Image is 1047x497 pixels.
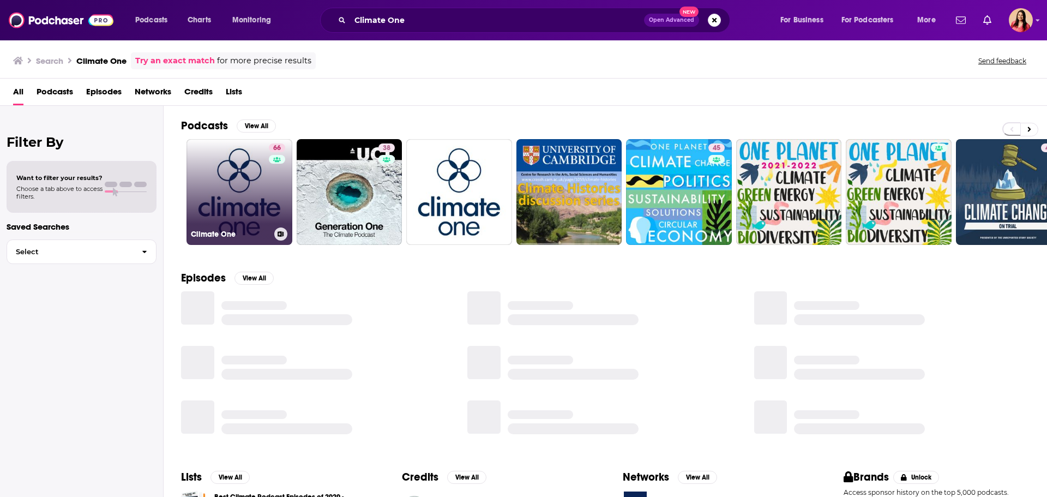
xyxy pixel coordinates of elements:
[9,10,113,31] img: Podchaser - Follow, Share and Rate Podcasts
[910,11,949,29] button: open menu
[780,13,823,28] span: For Business
[13,83,23,105] a: All
[181,119,276,133] a: PodcastsView All
[623,470,669,484] h2: Networks
[350,11,644,29] input: Search podcasts, credits, & more...
[128,11,182,29] button: open menu
[644,14,699,27] button: Open AdvancedNew
[773,11,837,29] button: open menu
[844,488,1030,496] p: Access sponsor history on the top 5,000 podcasts.
[135,83,171,105] a: Networks
[210,471,250,484] button: View All
[217,55,311,67] span: for more precise results
[181,470,202,484] h2: Lists
[36,56,63,66] h3: Search
[7,221,157,232] p: Saved Searches
[1009,8,1033,32] img: User Profile
[232,13,271,28] span: Monitoring
[7,134,157,150] h2: Filter By
[180,11,218,29] a: Charts
[1009,8,1033,32] span: Logged in as michelle.weinfurt
[181,119,228,133] h2: Podcasts
[626,139,732,245] a: 45
[237,119,276,133] button: View All
[979,11,996,29] a: Show notifications dropdown
[402,470,486,484] a: CreditsView All
[7,239,157,264] button: Select
[952,11,970,29] a: Show notifications dropdown
[1009,8,1033,32] button: Show profile menu
[402,470,438,484] h2: Credits
[649,17,694,23] span: Open Advanced
[679,7,699,17] span: New
[834,11,910,29] button: open menu
[383,143,390,154] span: 38
[841,13,894,28] span: For Podcasters
[181,271,274,285] a: EpisodesView All
[713,143,720,154] span: 45
[297,139,402,245] a: 38
[191,230,270,239] h3: Climate One
[273,143,281,154] span: 66
[893,471,940,484] button: Unlock
[135,13,167,28] span: Podcasts
[226,83,242,105] a: Lists
[917,13,936,28] span: More
[184,83,213,105] a: Credits
[16,174,103,182] span: Want to filter your results?
[623,470,717,484] a: NetworksView All
[37,83,73,105] a: Podcasts
[844,470,889,484] h2: Brands
[16,185,103,200] span: Choose a tab above to access filters.
[135,55,215,67] a: Try an exact match
[181,271,226,285] h2: Episodes
[330,8,741,33] div: Search podcasts, credits, & more...
[234,272,274,285] button: View All
[76,56,127,66] h3: Climate One
[269,143,285,152] a: 66
[186,139,292,245] a: 66Climate One
[708,143,725,152] a: 45
[378,143,395,152] a: 38
[181,470,250,484] a: ListsView All
[86,83,122,105] a: Episodes
[975,56,1030,65] button: Send feedback
[7,248,133,255] span: Select
[678,471,717,484] button: View All
[225,11,285,29] button: open menu
[188,13,211,28] span: Charts
[447,471,486,484] button: View All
